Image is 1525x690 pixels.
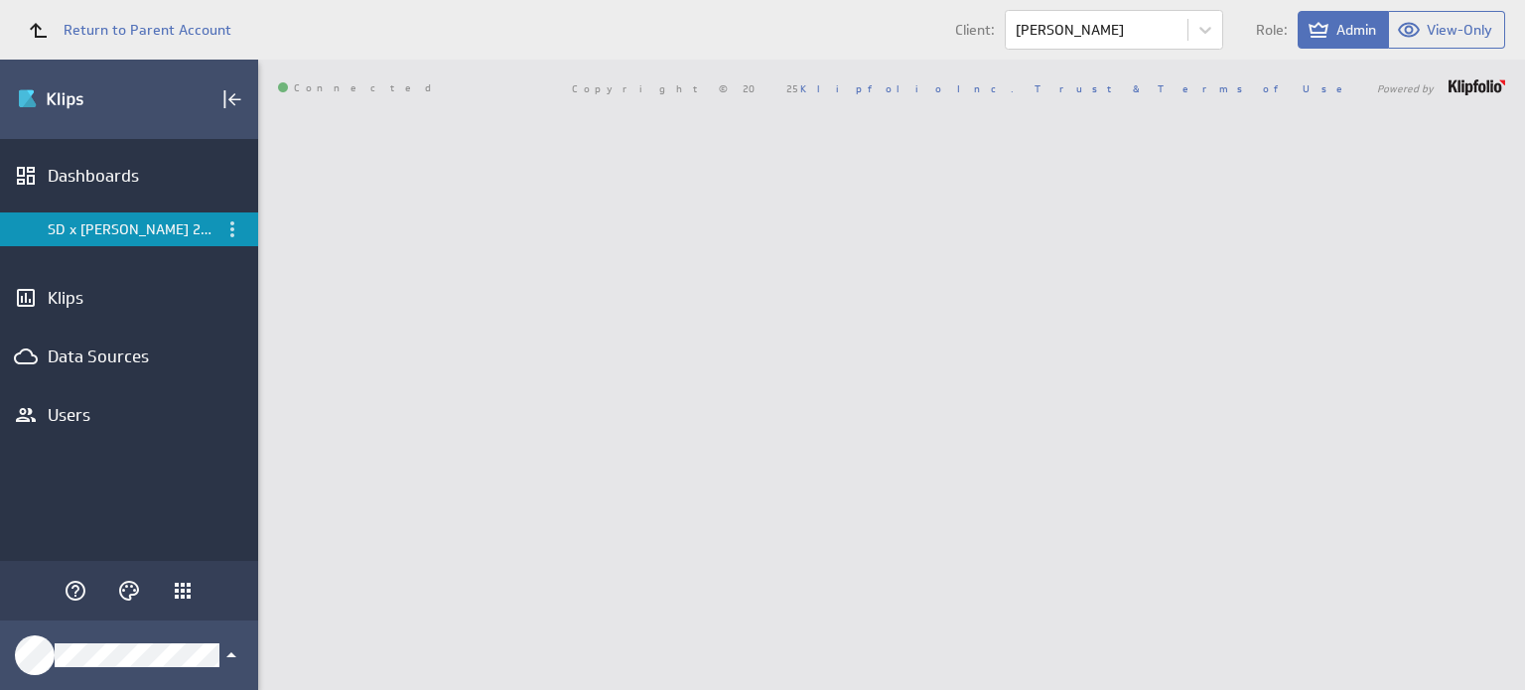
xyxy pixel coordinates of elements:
[1389,11,1505,49] button: View as View-Only
[16,8,231,52] a: Return to Parent Account
[48,404,210,426] div: Users
[1298,11,1389,49] button: View as Admin
[166,574,200,608] div: Klipfolio Apps
[48,345,210,367] div: Data Sources
[171,579,195,603] div: Klipfolio Apps
[1336,21,1376,39] span: Admin
[1256,23,1288,37] span: Role:
[64,23,231,37] span: Return to Parent Account
[112,574,146,608] div: Themes
[218,215,246,243] div: Menu
[48,220,213,238] div: SD x [PERSON_NAME] 2025
[220,217,244,241] div: Dashboard menu
[1449,79,1505,95] img: logo-footer.png
[59,574,92,608] div: Help
[48,165,210,187] div: Dashboards
[1427,21,1492,39] span: View-Only
[572,83,1014,93] span: Copyright © 2025
[17,83,156,115] div: Go to Dashboards
[48,287,210,309] div: Klips
[278,82,443,94] span: Connected: ID: dpnc-21 Online: true
[117,579,141,603] svg: Themes
[1035,81,1356,95] a: Trust & Terms of Use
[220,217,244,241] div: Menu
[800,81,1014,95] a: Klipfolio Inc.
[955,23,995,37] span: Client:
[1377,83,1434,93] span: Powered by
[215,82,249,116] div: Collapse
[17,83,156,115] img: Klipfolio klips logo
[1016,23,1124,37] div: [PERSON_NAME]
